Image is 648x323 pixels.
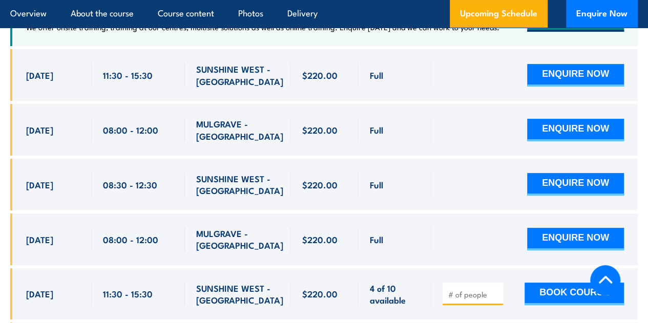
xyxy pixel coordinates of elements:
[103,288,153,299] span: 11:30 - 15:30
[369,179,383,190] span: Full
[26,69,53,81] span: [DATE]
[369,282,420,306] span: 4 of 10 available
[103,179,157,190] span: 08:30 - 12:30
[26,179,53,190] span: [DATE]
[196,173,283,197] span: SUNSHINE WEST - [GEOGRAPHIC_DATA]
[527,119,624,141] button: ENQUIRE NOW
[448,289,499,299] input: # of people
[103,69,153,81] span: 11:30 - 15:30
[302,233,337,245] span: $220.00
[527,173,624,196] button: ENQUIRE NOW
[369,233,383,245] span: Full
[26,124,53,136] span: [DATE]
[369,124,383,136] span: Full
[302,179,337,190] span: $220.00
[302,69,337,81] span: $220.00
[525,283,624,305] button: BOOK COURSE
[196,63,283,87] span: SUNSHINE WEST - [GEOGRAPHIC_DATA]
[196,282,283,306] span: SUNSHINE WEST - [GEOGRAPHIC_DATA]
[196,227,283,251] span: MULGRAVE - [GEOGRAPHIC_DATA]
[196,118,283,142] span: MULGRAVE - [GEOGRAPHIC_DATA]
[103,233,158,245] span: 08:00 - 12:00
[527,228,624,250] button: ENQUIRE NOW
[302,124,337,136] span: $220.00
[26,233,53,245] span: [DATE]
[527,64,624,87] button: ENQUIRE NOW
[302,288,337,299] span: $220.00
[369,69,383,81] span: Full
[26,288,53,299] span: [DATE]
[103,124,158,136] span: 08:00 - 12:00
